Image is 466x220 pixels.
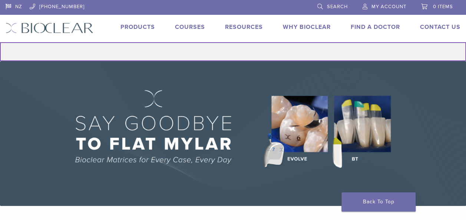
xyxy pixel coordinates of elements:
[420,23,460,31] a: Contact Us
[433,4,453,10] span: 0 items
[283,23,331,31] a: Why Bioclear
[225,23,263,31] a: Resources
[351,23,400,31] a: Find A Doctor
[120,23,155,31] a: Products
[341,192,416,211] a: Back To Top
[371,4,406,10] span: My Account
[175,23,205,31] a: Courses
[6,23,93,33] img: Bioclear
[327,4,348,10] span: Search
